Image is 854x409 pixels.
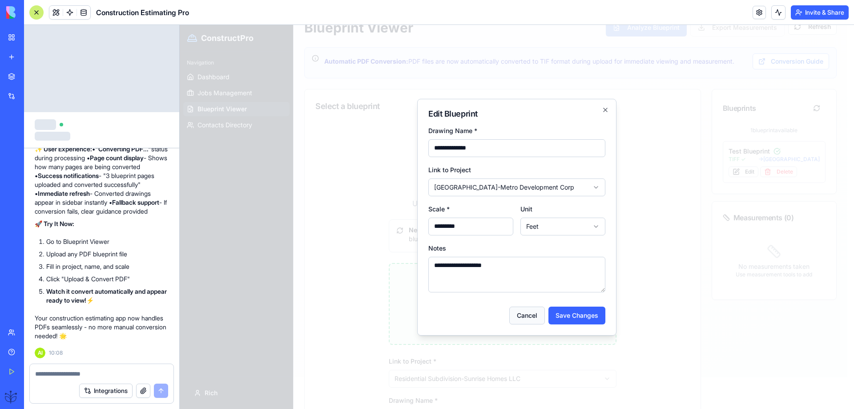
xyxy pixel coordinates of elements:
label: Scale * [249,180,270,188]
button: Save Changes [369,282,426,300]
label: Link to Project [249,141,291,149]
button: Invite & Share [791,5,849,20]
label: Drawing Name * [249,102,298,109]
img: ACg8ocJXc4biGNmL-6_84M9niqKohncbsBQNEji79DO8k46BE60Re2nP=s96-c [4,389,19,404]
strong: Watch it convert automatically and appear ready to view! [46,288,167,304]
strong: ✨ User Experience: [35,145,92,153]
span: 10:08 [49,349,63,356]
p: • status during processing • - Shows how many pages are being converted • - "3 blueprint pages up... [35,145,169,216]
strong: Success notifications [38,172,99,179]
strong: Page count display [90,154,144,162]
strong: Fallback support [112,198,159,206]
span: AI [35,348,45,358]
button: Cancel [330,282,365,300]
p: Your construction estimating app now handles PDFs seamlessly - no more manual conversion needed! 🌟 [35,314,169,340]
span: Construction Estimating Pro [96,7,189,18]
label: Notes [249,219,266,227]
strong: "Converting PDF..." [95,145,151,153]
strong: Immediate refresh [38,190,90,197]
h2: Edit Blueprint [249,85,426,93]
li: Click "Upload & Convert PDF" [46,275,169,283]
label: Unit [341,180,353,188]
li: ⚡ [46,287,169,305]
li: Go to Blueprint Viewer [46,237,169,246]
strong: 🚀 Try It Now: [35,220,74,227]
iframe: To enrich screen reader interactions, please activate Accessibility in Grammarly extension settings [180,25,854,409]
li: Upload any PDF blueprint file [46,250,169,259]
li: Fill in project, name, and scale [46,262,169,271]
button: Integrations [79,384,133,398]
img: logo [6,6,61,19]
